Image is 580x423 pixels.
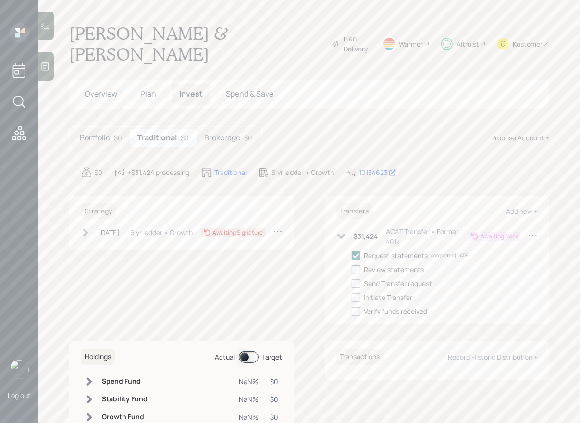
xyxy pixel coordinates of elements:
[214,167,247,177] div: Traditional
[386,226,469,247] div: ACAT Transfer • Former 401k
[98,227,120,237] div: [DATE]
[513,39,543,49] div: Kustomer
[364,264,424,274] div: Review statements
[364,292,413,302] div: Initiate Transfer
[506,207,538,216] div: Add new +
[137,133,177,142] h5: Traditional
[102,413,148,421] h6: Growth Fund
[102,377,148,386] h6: Spend Fund
[213,228,263,237] div: Awaiting Signature
[239,394,259,404] div: NaN%
[81,349,115,365] h6: Holdings
[127,167,189,177] div: +$31,424 processing
[85,88,117,99] span: Overview
[262,352,283,362] div: Target
[215,352,235,362] div: Actual
[179,88,203,99] span: Invest
[336,349,384,365] h6: Transactions
[140,88,156,99] span: Plan
[491,133,549,143] div: Propose Account +
[336,203,373,219] h6: Transfers
[364,278,432,288] div: Send Transfer request
[130,227,193,237] div: 6 yr ladder • Growth
[344,34,371,54] div: Plan Delivery
[114,133,122,143] div: $0
[431,252,470,259] div: completed [DATE]
[81,203,116,219] h6: Strategy
[481,232,518,241] div: Awaiting Docs
[181,133,189,143] div: $0
[80,133,110,142] h5: Portfolio
[354,233,379,241] h6: $31,424
[271,167,334,177] div: 6 yr ladder • Growth
[10,360,29,379] img: hunter_neumayer.jpg
[8,391,31,400] div: Log out
[399,39,423,49] div: Warmer
[457,39,479,49] div: Altruist
[271,394,279,404] div: $0
[271,412,279,422] div: $0
[94,167,102,177] div: $0
[102,395,148,403] h6: Stability Fund
[69,23,324,64] h1: [PERSON_NAME] & [PERSON_NAME]
[359,167,396,177] div: 10134623
[239,376,259,386] div: NaN%
[448,352,538,361] div: Record Historic Distribution +
[204,133,240,142] h5: Brokerage
[239,412,259,422] div: NaN%
[244,133,252,143] div: $0
[271,376,279,386] div: $0
[226,88,273,99] span: Spend & Save
[364,306,428,316] div: Verify funds received
[364,250,428,261] div: Request statements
